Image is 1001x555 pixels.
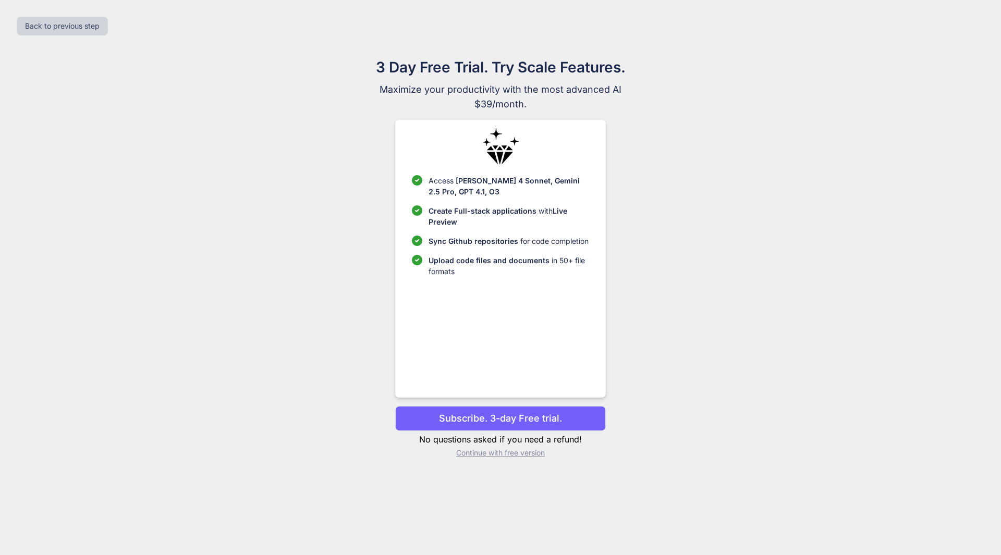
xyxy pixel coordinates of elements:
span: $39/month. [325,97,676,112]
span: Sync Github repositories [429,237,518,245]
p: Subscribe. 3-day Free trial. [439,411,562,425]
img: checklist [412,175,422,186]
p: in 50+ file formats [429,255,589,277]
p: with [429,205,589,227]
span: Upload code files and documents [429,256,550,265]
p: Continue with free version [395,448,605,458]
p: for code completion [429,236,589,246]
span: Maximize your productivity with the most advanced AI [325,82,676,97]
h1: 3 Day Free Trial. Try Scale Features. [325,56,676,78]
button: Subscribe. 3-day Free trial. [395,406,605,431]
p: No questions asked if you need a refund! [395,433,605,446]
span: Create Full-stack applications [429,206,539,215]
span: [PERSON_NAME] 4 Sonnet, Gemini 2.5 Pro, GPT 4.1, O3 [429,176,580,196]
p: Access [429,175,589,197]
img: checklist [412,255,422,265]
img: checklist [412,236,422,246]
button: Back to previous step [17,17,108,35]
img: checklist [412,205,422,216]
